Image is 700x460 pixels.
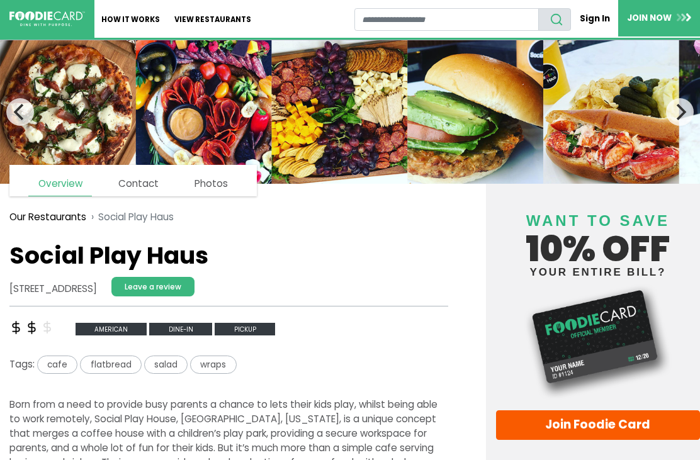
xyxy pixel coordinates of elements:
[215,322,275,335] a: Pickup
[526,212,670,229] span: Want to save
[190,356,236,374] span: wraps
[111,277,195,296] a: Leave a review
[109,172,168,196] a: Contact
[215,323,275,336] span: Pickup
[9,282,97,296] address: [STREET_ADDRESS]
[149,323,212,336] span: Dine-in
[190,357,236,371] a: wraps
[86,210,174,225] li: Social Play Haus
[76,323,147,336] span: American
[9,242,448,270] h1: Social Play Haus
[354,8,539,31] input: restaurant search
[666,98,694,126] button: Next
[76,322,150,335] a: American
[9,11,85,26] img: FoodieCard; Eat, Drink, Save, Donate
[37,356,77,374] span: cafe
[35,357,80,371] a: cafe
[571,8,618,30] a: Sign In
[9,203,448,232] nav: breadcrumb
[149,322,215,335] a: Dine-in
[28,172,91,196] a: Overview
[185,172,237,196] a: Photos
[144,356,188,374] span: salad
[144,357,190,371] a: salad
[538,8,571,31] button: search
[9,356,448,379] div: Tags:
[6,98,34,126] button: Previous
[9,210,86,225] a: Our Restaurants
[9,165,257,196] nav: page links
[80,357,144,371] a: flatbread
[80,356,141,374] span: flatbread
